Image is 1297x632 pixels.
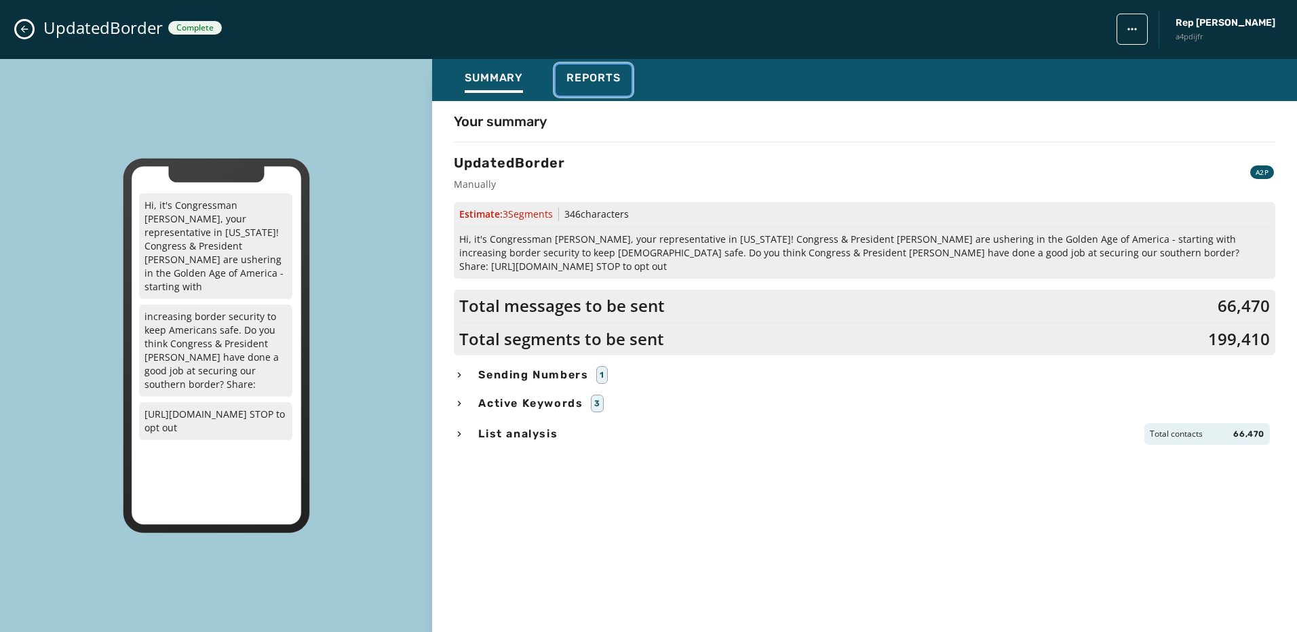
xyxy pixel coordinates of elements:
[1150,429,1203,439] span: Total contacts
[596,366,608,384] div: 1
[454,64,534,96] button: Summary
[556,64,632,96] button: Reports
[1250,165,1274,179] div: A2P
[454,395,1275,412] button: Active Keywords3
[1176,16,1275,30] span: Rep [PERSON_NAME]
[476,367,591,383] span: Sending Numbers
[465,71,523,85] span: Summary
[454,423,1275,445] button: List analysisTotal contacts66,470
[1233,429,1264,439] span: 66,470
[459,233,1270,273] span: Hi, it's Congressman [PERSON_NAME], your representative in [US_STATE]! Congress & President [PERS...
[454,178,565,191] span: Manually
[476,395,585,412] span: Active Keywords
[1117,14,1148,45] button: broadcast action menu
[139,193,292,299] p: Hi, it's Congressman [PERSON_NAME], your representative in [US_STATE]! Congress & President [PERS...
[459,295,665,317] span: Total messages to be sent
[139,304,292,397] p: increasing border security to keep Americans safe. Do you think Congress & President [PERSON_NAME...
[1208,328,1270,350] span: 199,410
[454,366,1275,384] button: Sending Numbers1
[459,208,553,221] span: Estimate:
[454,112,547,131] h4: Your summary
[1176,31,1275,43] span: a4pdijfr
[459,328,664,350] span: Total segments to be sent
[566,71,621,85] span: Reports
[139,402,292,440] p: [URL][DOMAIN_NAME] STOP to opt out
[591,395,604,412] div: 3
[454,153,565,172] h3: UpdatedBorder
[1218,295,1270,317] span: 66,470
[503,208,553,220] span: 3 Segment s
[564,208,629,220] span: 346 characters
[476,426,560,442] span: List analysis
